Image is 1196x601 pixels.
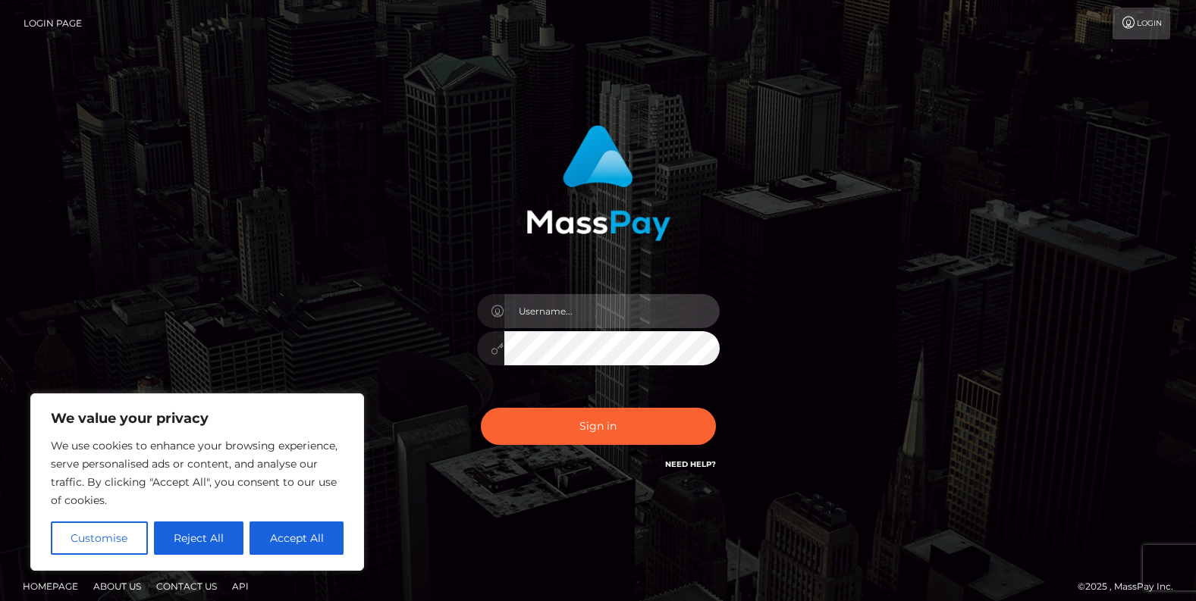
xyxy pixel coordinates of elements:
[504,294,720,328] input: Username...
[51,521,148,555] button: Customise
[51,437,344,509] p: We use cookies to enhance your browsing experience, serve personalised ads or content, and analys...
[481,408,716,445] button: Sign in
[51,409,344,427] p: We value your privacy
[87,574,147,598] a: About Us
[30,393,364,571] div: We value your privacy
[1078,578,1185,595] div: © 2025 , MassPay Inc.
[17,574,84,598] a: Homepage
[1113,8,1170,39] a: Login
[250,521,344,555] button: Accept All
[226,574,255,598] a: API
[150,574,223,598] a: Contact Us
[24,8,82,39] a: Login Page
[154,521,244,555] button: Reject All
[526,125,670,241] img: MassPay Login
[665,459,716,469] a: Need Help?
